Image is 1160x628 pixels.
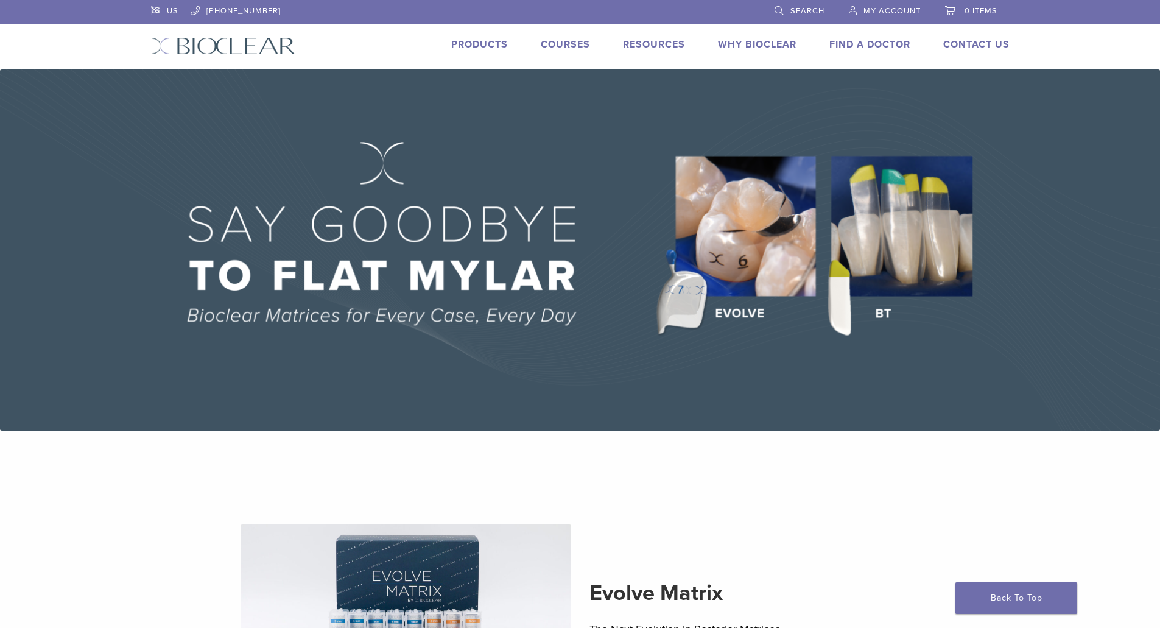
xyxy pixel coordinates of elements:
[151,37,295,55] img: Bioclear
[718,38,796,51] a: Why Bioclear
[790,6,824,16] span: Search
[623,38,685,51] a: Resources
[829,38,910,51] a: Find A Doctor
[541,38,590,51] a: Courses
[965,6,997,16] span: 0 items
[943,38,1010,51] a: Contact Us
[451,38,508,51] a: Products
[863,6,921,16] span: My Account
[955,582,1077,614] a: Back To Top
[589,579,920,608] h2: Evolve Matrix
